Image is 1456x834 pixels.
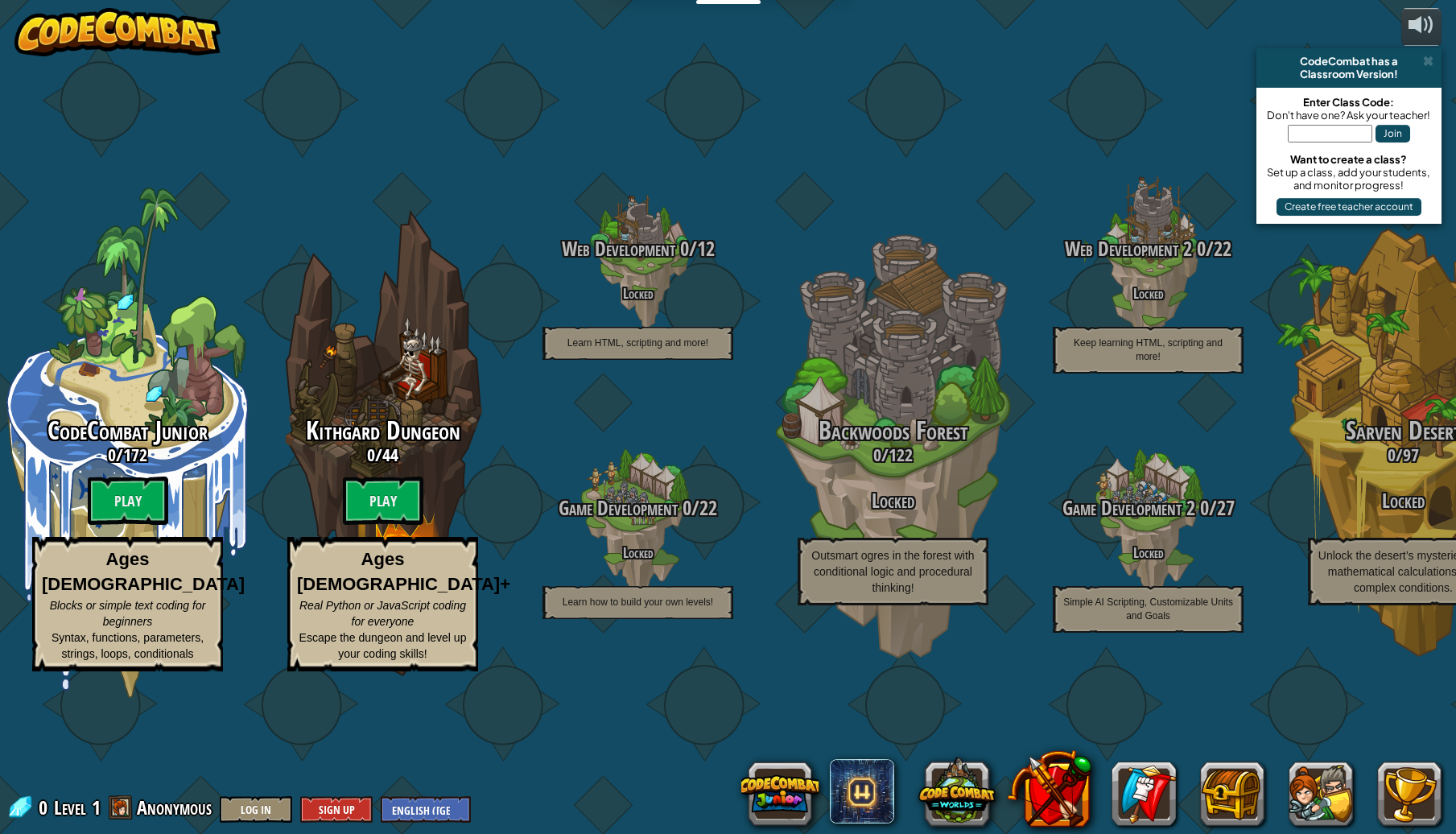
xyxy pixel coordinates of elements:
[1376,125,1410,142] button: Join
[1021,286,1276,301] h4: Locked
[699,494,717,522] span: 22
[299,599,466,628] span: Real Python or JavaScript coding for everyone
[765,445,1021,464] h3: /
[889,443,913,467] span: 122
[220,796,292,823] button: Log In
[567,337,708,349] span: Learn HTML, scripting and more!
[306,413,460,448] span: Kithgard Dungeon
[123,443,147,467] span: 172
[47,413,208,448] span: CodeCombat Junior
[510,498,765,519] h3: /
[873,443,881,467] span: 0
[50,599,206,628] span: Blocks or simple text coding for beginners
[367,443,375,467] span: 0
[1263,55,1435,68] div: CodeCombat has a
[1214,235,1231,262] span: 22
[675,235,689,262] span: 0
[300,796,373,823] button: Sign Up
[1063,597,1233,621] span: Simple AI Scripting, Customizable Units and Goals
[1401,8,1442,46] button: Adjust volume
[819,413,968,448] span: Backwoods Forest
[1264,96,1433,109] div: Enter Class Code:
[42,549,245,594] strong: Ages [DEMOGRAPHIC_DATA]
[1192,235,1206,262] span: 0
[1062,494,1195,522] span: Game Development 2
[88,477,168,525] btn: Play
[1277,198,1421,216] button: Create free teacher account
[297,549,510,594] strong: Ages [DEMOGRAPHIC_DATA]+
[14,8,221,56] img: CodeCombat - Learn how to code by playing a game
[811,549,974,594] span: Outsmart ogres in the forest with conditional logic and procedural thinking!
[108,443,116,467] span: 0
[137,795,212,820] span: Anonymous
[1264,153,1433,166] div: Want to create a class?
[39,795,52,820] span: 0
[1065,235,1192,262] span: Web Development 2
[1388,443,1396,467] span: 0
[299,631,467,660] span: Escape the dungeon and level up your coding skills!
[697,235,715,262] span: 12
[382,443,398,467] span: 44
[563,597,713,608] span: Learn how to build your own levels!
[559,494,678,522] span: Game Development
[1021,545,1276,560] h4: Locked
[765,490,1021,512] h3: Locked
[678,494,691,522] span: 0
[92,795,101,820] span: 1
[510,286,765,301] h4: Locked
[1263,68,1435,81] div: Classroom Version!
[1403,443,1419,467] span: 97
[52,631,204,660] span: Syntax, functions, parameters, strings, loops, conditionals
[1195,494,1209,522] span: 0
[54,795,86,821] span: Level
[562,235,675,262] span: Web Development
[1264,166,1433,192] div: Set up a class, add your students, and monitor progress!
[1021,498,1276,519] h3: /
[1264,109,1433,122] div: Don't have one? Ask your teacher!
[510,238,765,260] h3: /
[1021,238,1276,260] h3: /
[1217,494,1235,522] span: 27
[1074,337,1223,362] span: Keep learning HTML, scripting and more!
[255,188,510,698] div: Complete previous world to unlock
[343,477,423,525] btn: Play
[510,545,765,560] h4: Locked
[255,445,510,464] h3: /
